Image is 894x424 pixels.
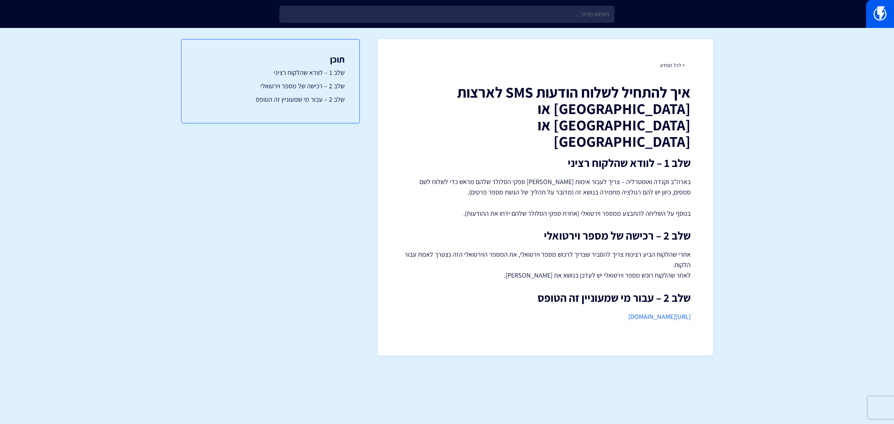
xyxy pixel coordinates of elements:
[196,95,345,104] a: שלב 2 – עבור מי שמעוניין זה הטופס
[400,209,691,218] p: בנוסף על השליחה להתבצע ממספר וירטואלי (אחרת ספקי הסלולר שלהם ידחו את ההודעות).
[400,157,691,169] h2: שלב 1 – לוודא שהלקוח רציני
[196,68,345,77] a: שלב 1 – לוודא שהלקוח רציני
[400,177,691,197] p: בארה"ב וקנדה ואוסטרליה – צריך לעבור אימות [PERSON_NAME] ספקי הסלולר שלהם מראש כדי לשלוח לשם סמסים...
[279,6,615,23] input: חיפוש מהיר...
[628,312,691,321] a: [URL][DOMAIN_NAME]
[196,54,345,64] h3: תוכן
[400,230,691,242] h2: שלב 2 – רכישה של מספר וירטואלי
[400,249,691,281] p: אחרי שהלקוח הביע רצינות צריך להסביר שצריך לרכוש מספר וירטואלי, את המספר הוירטואלי הזה נצטרך לאמת ...
[400,292,691,304] h2: שלב 2 – עבור מי שמעוניין זה הטופס
[400,84,691,149] h1: איך להתחיל לשלוח הודעות SMS לארצות [GEOGRAPHIC_DATA] או [GEOGRAPHIC_DATA] או [GEOGRAPHIC_DATA]
[196,81,345,91] a: שלב 2 – רכישה של מספר וירטואלי
[660,62,685,69] a: < לכל המידע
